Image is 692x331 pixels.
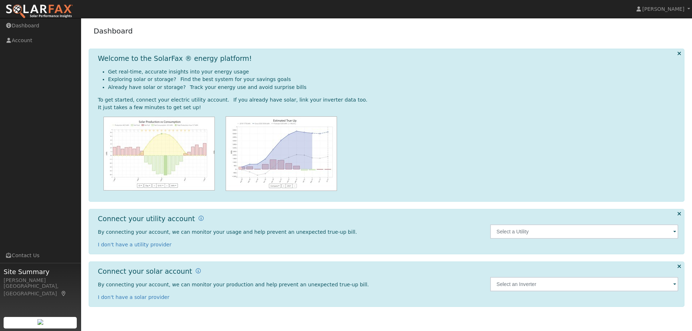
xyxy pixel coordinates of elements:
[108,84,679,91] li: Already have solar or storage? Track your energy use and avoid surprise bills
[642,6,684,12] span: [PERSON_NAME]
[4,282,77,298] div: [GEOGRAPHIC_DATA], [GEOGRAPHIC_DATA]
[98,242,172,247] a: I don't have a utility provider
[490,277,679,291] input: Select an Inverter
[94,27,133,35] a: Dashboard
[4,267,77,277] span: Site Summary
[98,215,195,223] h1: Connect your utility account
[61,291,67,296] a: Map
[98,54,252,63] h1: Welcome to the SolarFax ® energy platform!
[108,76,679,83] li: Exploring solar or storage? Find the best system for your savings goals
[5,4,73,19] img: SolarFax
[490,224,679,239] input: Select a Utility
[98,96,679,104] div: To get started, connect your electric utility account. If you already have solar, link your inver...
[98,104,679,111] div: It just takes a few minutes to get set up!
[98,229,357,235] span: By connecting your account, we can monitor your usage and help prevent an unexpected true-up bill.
[98,294,170,300] a: I don't have a solar provider
[98,282,369,287] span: By connecting your account, we can monitor your production and help prevent an unexpected true-up...
[37,319,43,325] img: retrieve
[108,68,679,76] li: Get real-time, accurate insights into your energy usage
[4,277,77,284] div: [PERSON_NAME]
[98,267,192,276] h1: Connect your solar account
